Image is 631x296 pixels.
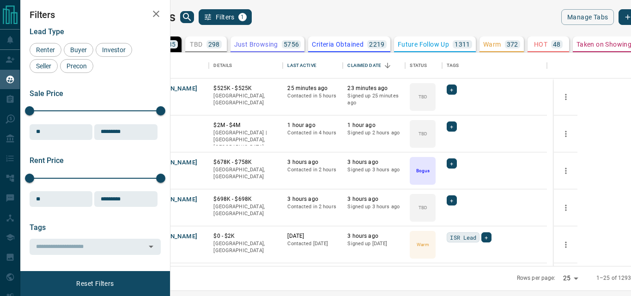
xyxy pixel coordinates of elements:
[30,43,61,57] div: Renter
[190,41,202,48] p: TBD
[455,41,470,48] p: 1311
[347,53,381,79] div: Claimed Date
[213,195,278,203] p: $698K - $698K
[287,240,338,248] p: Contacted [DATE]
[347,92,400,107] p: Signed up 25 minutes ago
[213,129,278,151] p: [GEOGRAPHIC_DATA] | [GEOGRAPHIC_DATA], [GEOGRAPHIC_DATA]
[419,93,427,100] p: TBD
[347,129,400,137] p: Signed up 2 hours ago
[213,166,278,181] p: [GEOGRAPHIC_DATA], [GEOGRAPHIC_DATA]
[213,53,232,79] div: Details
[442,53,547,79] div: Tags
[450,196,453,205] span: +
[234,41,278,48] p: Just Browsing
[410,53,427,79] div: Status
[485,233,488,242] span: +
[30,271,86,280] span: Opportunity Type
[347,85,400,92] p: 23 minutes ago
[559,201,573,215] button: more
[347,203,400,211] p: Signed up 3 hours ago
[419,130,427,137] p: TBD
[481,232,491,242] div: +
[144,53,209,79] div: Name
[450,122,453,131] span: +
[213,158,278,166] p: $678K - $758K
[67,46,90,54] span: Buyer
[96,43,132,57] div: Investor
[343,53,405,79] div: Claimed Date
[287,166,338,174] p: Contacted in 2 hours
[534,41,547,48] p: HOT
[30,9,161,20] h2: Filters
[447,53,459,79] div: Tags
[149,232,197,241] button: [PERSON_NAME]
[213,85,278,92] p: $525K - $525K
[347,166,400,174] p: Signed up 3 hours ago
[347,240,400,248] p: Signed up [DATE]
[559,164,573,178] button: more
[99,46,129,54] span: Investor
[561,9,614,25] button: Manage Tabs
[287,195,338,203] p: 3 hours ago
[419,204,427,211] p: TBD
[559,127,573,141] button: more
[145,240,158,253] button: Open
[287,85,338,92] p: 25 minutes ago
[287,92,338,100] p: Contacted in 5 hours
[347,158,400,166] p: 3 hours ago
[33,62,55,70] span: Seller
[30,89,63,98] span: Sale Price
[33,46,58,54] span: Renter
[553,41,561,48] p: 48
[64,43,93,57] div: Buyer
[559,272,582,285] div: 25
[213,92,278,107] p: [GEOGRAPHIC_DATA], [GEOGRAPHIC_DATA]
[312,41,364,48] p: Criteria Obtained
[416,167,430,174] p: Bogus
[149,195,197,204] button: [PERSON_NAME]
[450,85,453,94] span: +
[199,9,252,25] button: Filters1
[63,62,90,70] span: Precon
[369,41,385,48] p: 2219
[30,59,58,73] div: Seller
[30,156,64,165] span: Rent Price
[287,158,338,166] p: 3 hours ago
[213,240,278,254] p: [GEOGRAPHIC_DATA], [GEOGRAPHIC_DATA]
[284,41,299,48] p: 5756
[398,41,449,48] p: Future Follow Up
[287,203,338,211] p: Contacted in 2 hours
[517,274,556,282] p: Rows per page:
[208,41,220,48] p: 298
[447,121,456,132] div: +
[209,53,283,79] div: Details
[239,14,246,20] span: 1
[559,238,573,252] button: more
[149,158,197,167] button: [PERSON_NAME]
[447,158,456,169] div: +
[149,85,197,93] button: [PERSON_NAME]
[30,27,64,36] span: Lead Type
[347,121,400,129] p: 1 hour ago
[60,59,93,73] div: Precon
[447,195,456,205] div: +
[447,85,456,95] div: +
[287,129,338,137] p: Contacted in 4 hours
[450,233,476,242] span: ISR Lead
[483,41,501,48] p: Warm
[507,41,518,48] p: 372
[381,59,394,72] button: Sort
[347,232,400,240] p: 3 hours ago
[213,121,278,129] p: $2M - $4M
[417,241,429,248] p: Warm
[180,11,194,23] button: search button
[450,159,453,168] span: +
[347,195,400,203] p: 3 hours ago
[405,53,442,79] div: Status
[213,203,278,217] p: [GEOGRAPHIC_DATA], [GEOGRAPHIC_DATA]
[213,232,278,240] p: $0 - $2K
[559,90,573,104] button: more
[30,223,46,232] span: Tags
[287,53,316,79] div: Last Active
[287,121,338,129] p: 1 hour ago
